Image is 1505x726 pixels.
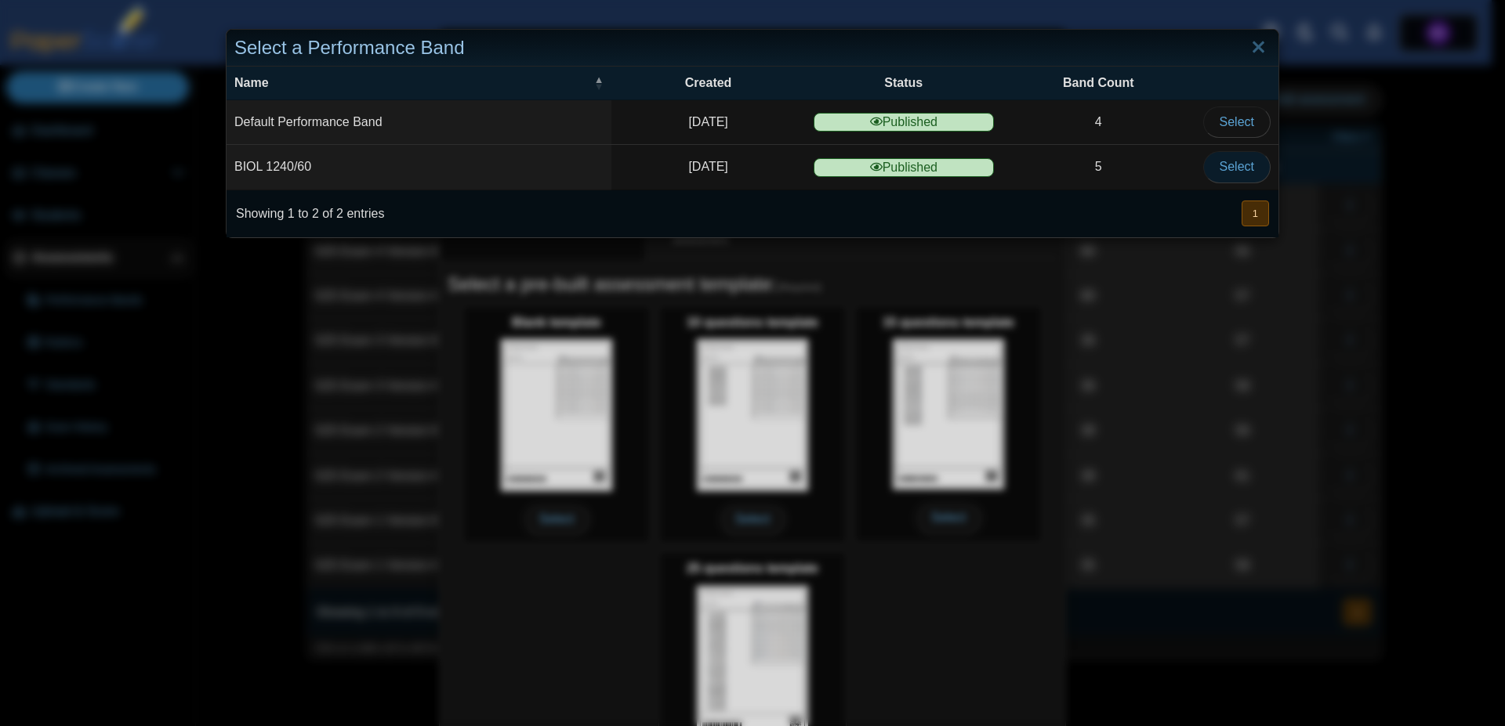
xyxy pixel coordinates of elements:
[1002,100,1195,145] td: 4
[814,158,994,177] span: Published
[1203,151,1271,182] button: Select
[1240,200,1269,226] nav: pagination
[227,145,611,190] td: BIOL 1240/60
[1203,107,1271,138] button: Select
[227,100,611,145] td: Default Performance Band
[234,74,591,92] span: Name
[688,160,727,173] time: Oct 1, 2024 at 12:01 PM
[1220,160,1254,173] span: Select
[688,115,727,128] time: Oct 12, 2023 at 9:04 PM
[1246,34,1271,61] a: Close
[1220,115,1254,128] span: Select
[1242,200,1269,226] button: 1
[227,30,1278,67] div: Select a Performance Band
[594,75,604,91] span: Name : Activate to invert sorting
[619,74,798,92] span: Created
[1002,145,1195,190] td: 5
[1010,74,1187,92] span: Band Count
[814,74,994,92] span: Status
[227,190,384,237] div: Showing 1 to 2 of 2 entries
[814,113,994,132] span: Published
